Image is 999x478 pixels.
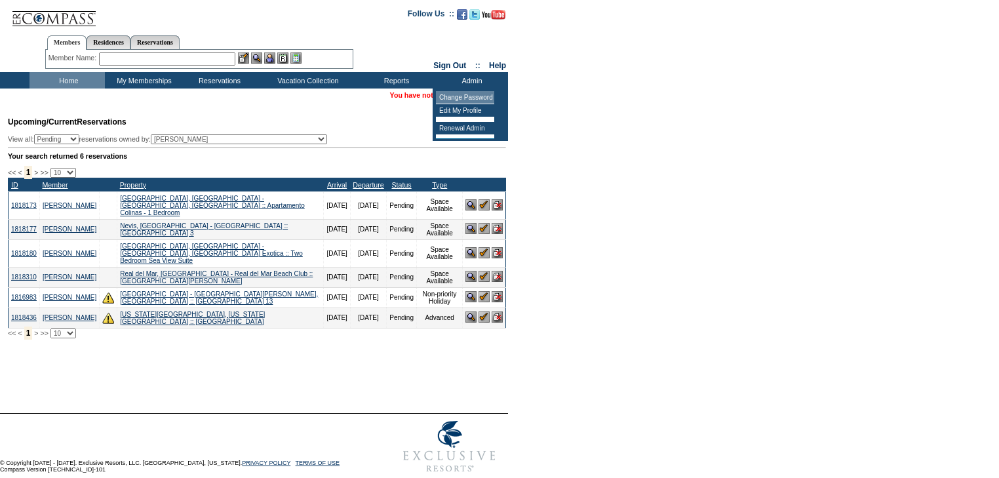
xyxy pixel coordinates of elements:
[482,13,505,21] a: Subscribe to our YouTube Channel
[465,311,477,323] img: View Reservation
[277,52,288,64] img: Reservations
[492,247,503,258] img: Cancel Reservation
[324,219,350,239] td: [DATE]
[102,312,114,324] img: There are insufficient days and/or tokens to cover this reservation
[436,91,494,104] td: Change Password
[290,52,302,64] img: b_calculator.gif
[120,243,303,264] a: [GEOGRAPHIC_DATA], [GEOGRAPHIC_DATA] - [GEOGRAPHIC_DATA], [GEOGRAPHIC_DATA] Exotica :: Two Bedroo...
[120,181,146,189] a: Property
[49,52,99,64] div: Member Name:
[469,13,480,21] a: Follow us on Twitter
[492,223,503,234] img: Cancel Reservation
[8,152,506,160] div: Your search returned 6 reservations
[43,202,96,209] a: [PERSON_NAME]
[29,72,105,89] td: Home
[436,122,494,135] td: Renewal Admin
[357,72,433,89] td: Reports
[432,181,447,189] a: Type
[11,181,18,189] a: ID
[416,287,462,308] td: Non-priority Holiday
[324,287,350,308] td: [DATE]
[47,35,87,50] a: Members
[256,72,357,89] td: Vacation Collection
[42,181,68,189] a: Member
[433,61,466,70] a: Sign Out
[387,308,417,328] td: Pending
[324,239,350,267] td: [DATE]
[387,191,417,219] td: Pending
[465,199,477,210] img: View Reservation
[18,169,22,176] span: <
[479,271,490,282] img: Confirm Reservation
[436,104,494,117] td: Edit My Profile
[11,273,37,281] a: 1818310
[350,287,386,308] td: [DATE]
[408,8,454,24] td: Follow Us ::
[8,117,77,127] span: Upcoming/Current
[350,267,386,287] td: [DATE]
[43,314,96,321] a: [PERSON_NAME]
[475,61,480,70] span: ::
[489,61,506,70] a: Help
[327,181,347,189] a: Arrival
[492,271,503,282] img: Cancel Reservation
[391,181,411,189] a: Status
[350,308,386,328] td: [DATE]
[387,239,417,267] td: Pending
[416,239,462,267] td: Space Available
[8,134,333,144] div: View all: reservations owned by:
[11,294,37,301] a: 1816983
[24,166,33,179] span: 1
[465,271,477,282] img: View Reservation
[387,219,417,239] td: Pending
[479,247,490,258] img: Confirm Reservation
[324,191,350,219] td: [DATE]
[416,267,462,287] td: Space Available
[296,460,340,466] a: TERMS OF USE
[251,52,262,64] img: View
[465,291,477,302] img: View Reservation
[465,223,477,234] img: View Reservation
[492,311,503,323] img: Cancel Reservation
[11,202,37,209] a: 1818173
[40,329,48,337] span: >>
[34,329,38,337] span: >
[350,219,386,239] td: [DATE]
[242,460,290,466] a: PRIVACY POLICY
[24,327,33,340] span: 1
[40,169,48,176] span: >>
[465,247,477,258] img: View Reservation
[43,250,96,257] a: [PERSON_NAME]
[238,52,249,64] img: b_edit.gif
[350,191,386,219] td: [DATE]
[120,195,305,216] a: [GEOGRAPHIC_DATA], [GEOGRAPHIC_DATA] - [GEOGRAPHIC_DATA], [GEOGRAPHIC_DATA] :: Apartamento Colina...
[479,199,490,210] img: Confirm Reservation
[390,91,508,99] span: You have not yet chosen a member.
[11,226,37,233] a: 1818177
[492,291,503,302] img: Cancel Reservation
[105,72,180,89] td: My Memberships
[469,9,480,20] img: Follow us on Twitter
[130,35,180,49] a: Reservations
[416,219,462,239] td: Space Available
[120,290,318,305] a: [GEOGRAPHIC_DATA] - [GEOGRAPHIC_DATA][PERSON_NAME], [GEOGRAPHIC_DATA] :: [GEOGRAPHIC_DATA] 13
[387,287,417,308] td: Pending
[324,267,350,287] td: [DATE]
[87,35,130,49] a: Residences
[43,226,96,233] a: [PERSON_NAME]
[457,9,467,20] img: Become our fan on Facebook
[120,270,313,285] a: Real del Mar, [GEOGRAPHIC_DATA] - Real del Mar Beach Club :: [GEOGRAPHIC_DATA][PERSON_NAME]
[120,311,265,325] a: [US_STATE][GEOGRAPHIC_DATA], [US_STATE][GEOGRAPHIC_DATA] :: [GEOGRAPHIC_DATA]
[479,223,490,234] img: Confirm Reservation
[11,250,37,257] a: 1818180
[353,181,383,189] a: Departure
[324,308,350,328] td: [DATE]
[43,294,96,301] a: [PERSON_NAME]
[416,308,462,328] td: Advanced
[387,267,417,287] td: Pending
[8,169,16,176] span: <<
[433,72,508,89] td: Admin
[102,292,114,304] img: There are insufficient days and/or tokens to cover this reservation
[8,329,16,337] span: <<
[416,191,462,219] td: Space Available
